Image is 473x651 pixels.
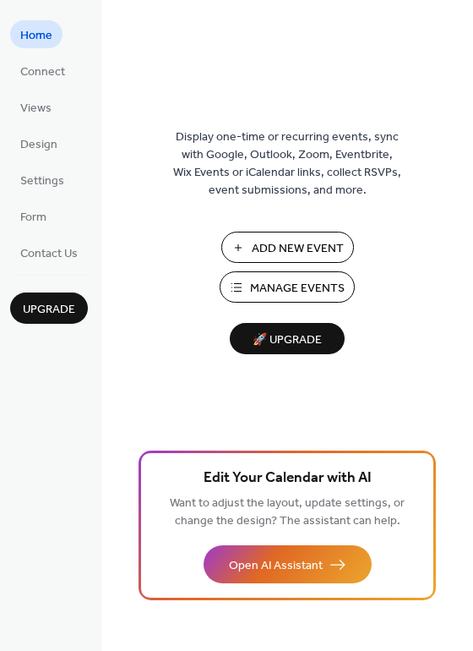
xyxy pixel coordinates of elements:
[170,492,405,533] span: Want to adjust the layout, update settings, or change the design? The assistant can help.
[229,557,323,575] span: Open AI Assistant
[20,63,65,81] span: Connect
[250,280,345,298] span: Manage Events
[20,27,52,45] span: Home
[221,232,354,263] button: Add New Event
[20,100,52,118] span: Views
[10,93,62,121] a: Views
[10,20,63,48] a: Home
[230,323,345,354] button: 🚀 Upgrade
[23,301,75,319] span: Upgrade
[10,293,88,324] button: Upgrade
[10,238,88,266] a: Contact Us
[204,545,372,583] button: Open AI Assistant
[220,271,355,303] button: Manage Events
[20,209,46,227] span: Form
[10,202,57,230] a: Form
[20,172,64,190] span: Settings
[240,329,334,352] span: 🚀 Upgrade
[252,240,344,258] span: Add New Event
[10,166,74,194] a: Settings
[173,129,401,200] span: Display one-time or recurring events, sync with Google, Outlook, Zoom, Eventbrite, Wix Events or ...
[10,57,75,85] a: Connect
[20,136,57,154] span: Design
[204,467,372,490] span: Edit Your Calendar with AI
[20,245,78,263] span: Contact Us
[10,129,68,157] a: Design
